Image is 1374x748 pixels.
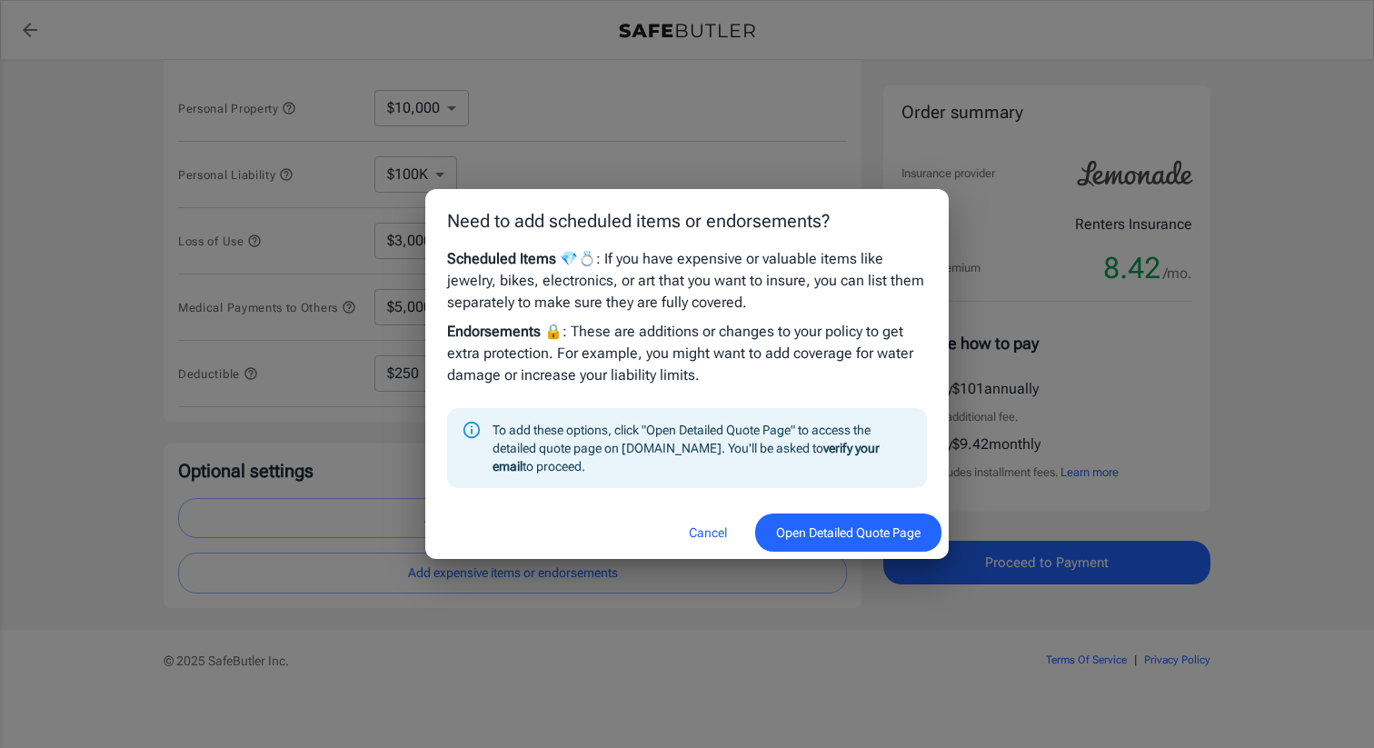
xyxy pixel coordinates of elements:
[493,414,912,483] div: To add these options, click "Open Detailed Quote Page" to access the detailed quote page on [DOMA...
[447,321,927,386] p: : These are additions or changes to your policy to get extra protection. For example, you might w...
[447,207,927,234] p: Need to add scheduled items or endorsements?
[493,441,880,474] strong: verify your email
[447,250,596,267] strong: Scheduled Items 💎💍
[447,323,563,340] strong: Endorsements 🔒
[755,514,941,553] button: Open Detailed Quote Page
[447,248,927,314] p: : If you have expensive or valuable items like jewelry, bikes, electronics, or art that you want ...
[668,514,748,553] button: Cancel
